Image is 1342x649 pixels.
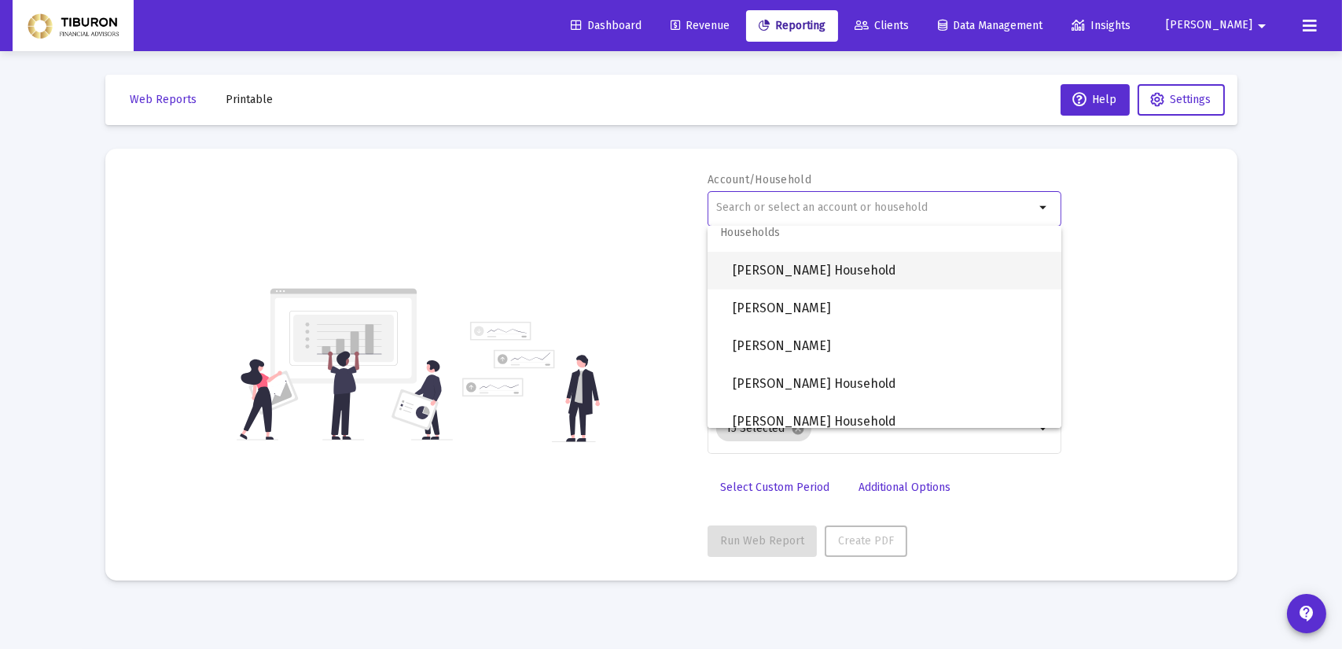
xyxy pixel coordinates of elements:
button: Create PDF [825,525,907,557]
img: reporting-alt [462,322,600,442]
span: Insights [1072,19,1131,32]
span: Households [708,214,1061,252]
a: Reporting [746,10,838,42]
a: Dashboard [558,10,654,42]
mat-icon: contact_support [1297,604,1316,623]
button: Web Reports [118,84,210,116]
span: Reporting [759,19,825,32]
span: Run Web Report [720,534,804,548]
button: Run Web Report [708,525,817,557]
button: Printable [214,84,286,116]
span: Clients [855,19,909,32]
span: Data Management [938,19,1042,32]
mat-chip-list: Selection [716,413,1035,444]
span: [PERSON_NAME] [733,327,1049,365]
button: [PERSON_NAME] [1147,9,1290,41]
label: Account/Household [708,173,811,186]
span: Revenue [671,19,730,32]
a: Insights [1059,10,1143,42]
span: Dashboard [571,19,642,32]
span: Select Custom Period [720,481,829,494]
span: [PERSON_NAME] Household [733,252,1049,289]
mat-icon: arrow_drop_down [1035,419,1053,438]
span: Additional Options [859,481,950,494]
mat-chip: 15 Selected [716,416,811,441]
span: Printable [226,93,274,106]
span: [PERSON_NAME] Household [733,365,1049,403]
mat-icon: arrow_drop_down [1252,10,1271,42]
mat-icon: cancel [791,422,805,436]
span: Create PDF [838,534,894,548]
img: reporting [237,286,453,442]
span: Web Reports [131,93,197,106]
mat-icon: arrow_drop_down [1035,198,1053,217]
span: [PERSON_NAME] Household [733,403,1049,441]
span: Settings [1171,93,1211,106]
input: Search or select an account or household [716,201,1035,214]
button: Help [1061,84,1130,116]
a: Data Management [925,10,1055,42]
a: Clients [842,10,921,42]
span: [PERSON_NAME] [733,289,1049,327]
span: Help [1073,93,1117,106]
span: [PERSON_NAME] [1166,19,1252,32]
button: Settings [1138,84,1225,116]
a: Revenue [658,10,742,42]
img: Dashboard [24,10,122,42]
